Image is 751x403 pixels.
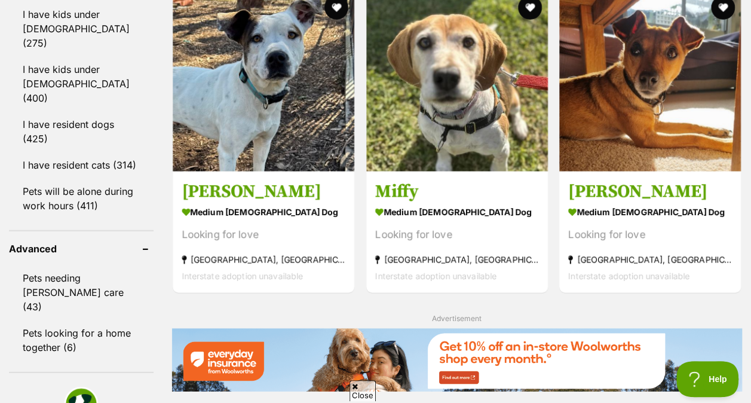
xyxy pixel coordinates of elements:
[568,251,732,267] strong: [GEOGRAPHIC_DATA], [GEOGRAPHIC_DATA]
[173,171,354,292] a: [PERSON_NAME] medium [DEMOGRAPHIC_DATA] Dog Looking for love [GEOGRAPHIC_DATA], [GEOGRAPHIC_DATA]...
[375,251,539,267] strong: [GEOGRAPHIC_DATA], [GEOGRAPHIC_DATA]
[182,270,303,280] span: Interstate adoption unavailable
[568,226,732,242] div: Looking for love
[375,270,496,280] span: Interstate adoption unavailable
[676,361,739,397] iframe: Help Scout Beacon - Open
[9,112,154,151] a: I have resident dogs (425)
[9,320,154,360] a: Pets looking for a home together (6)
[568,203,732,220] strong: medium [DEMOGRAPHIC_DATA] Dog
[9,265,154,319] a: Pets needing [PERSON_NAME] care (43)
[9,152,154,178] a: I have resident cats (314)
[375,180,539,203] h3: Miffy
[182,203,345,220] strong: medium [DEMOGRAPHIC_DATA] Dog
[375,226,539,242] div: Looking for love
[9,57,154,111] a: I have kids under [DEMOGRAPHIC_DATA] (400)
[9,179,154,218] a: Pets will be alone during work hours (411)
[568,270,689,280] span: Interstate adoption unavailable
[182,251,345,267] strong: [GEOGRAPHIC_DATA], [GEOGRAPHIC_DATA]
[171,328,742,392] img: Everyday Insurance promotional banner
[432,314,482,323] span: Advertisement
[171,328,742,394] a: Everyday Insurance promotional banner
[568,180,732,203] h3: [PERSON_NAME]
[9,2,154,56] a: I have kids under [DEMOGRAPHIC_DATA] (275)
[350,380,376,401] span: Close
[375,203,539,220] strong: medium [DEMOGRAPHIC_DATA] Dog
[182,226,345,242] div: Looking for love
[9,243,154,254] header: Advanced
[366,171,548,292] a: Miffy medium [DEMOGRAPHIC_DATA] Dog Looking for love [GEOGRAPHIC_DATA], [GEOGRAPHIC_DATA] Interst...
[559,171,741,292] a: [PERSON_NAME] medium [DEMOGRAPHIC_DATA] Dog Looking for love [GEOGRAPHIC_DATA], [GEOGRAPHIC_DATA]...
[182,180,345,203] h3: [PERSON_NAME]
